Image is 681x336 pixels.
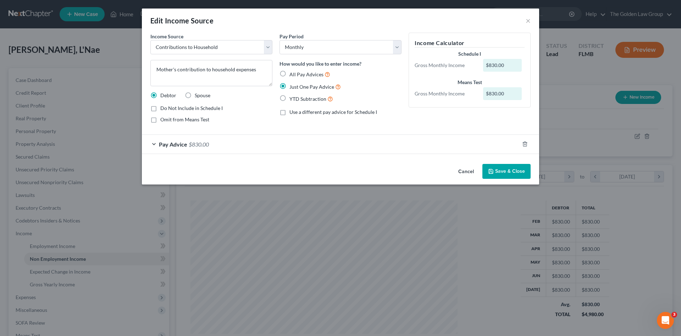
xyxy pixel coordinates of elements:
[189,141,209,148] span: $830.00
[160,116,209,122] span: Omit from Means Test
[411,62,480,69] div: Gross Monthly Income
[150,33,183,39] span: Income Source
[657,312,674,329] iframe: Intercom live chat
[160,105,223,111] span: Do Not Include in Schedule I
[526,16,531,25] button: ×
[159,141,187,148] span: Pay Advice
[483,59,522,72] div: $830.00
[279,33,304,40] label: Pay Period
[415,39,525,48] h5: Income Calculator
[289,84,334,90] span: Just One Pay Advice
[289,96,326,102] span: YTD Subtraction
[279,60,361,67] label: How would you like to enter income?
[415,50,525,57] div: Schedule I
[415,79,525,86] div: Means Test
[150,16,214,26] div: Edit Income Source
[195,92,210,98] span: Spouse
[483,87,522,100] div: $830.00
[289,71,323,77] span: All Pay Advices
[411,90,480,97] div: Gross Monthly Income
[482,164,531,179] button: Save & Close
[160,92,176,98] span: Debtor
[453,165,480,179] button: Cancel
[289,109,377,115] span: Use a different pay advice for Schedule I
[671,312,677,318] span: 3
